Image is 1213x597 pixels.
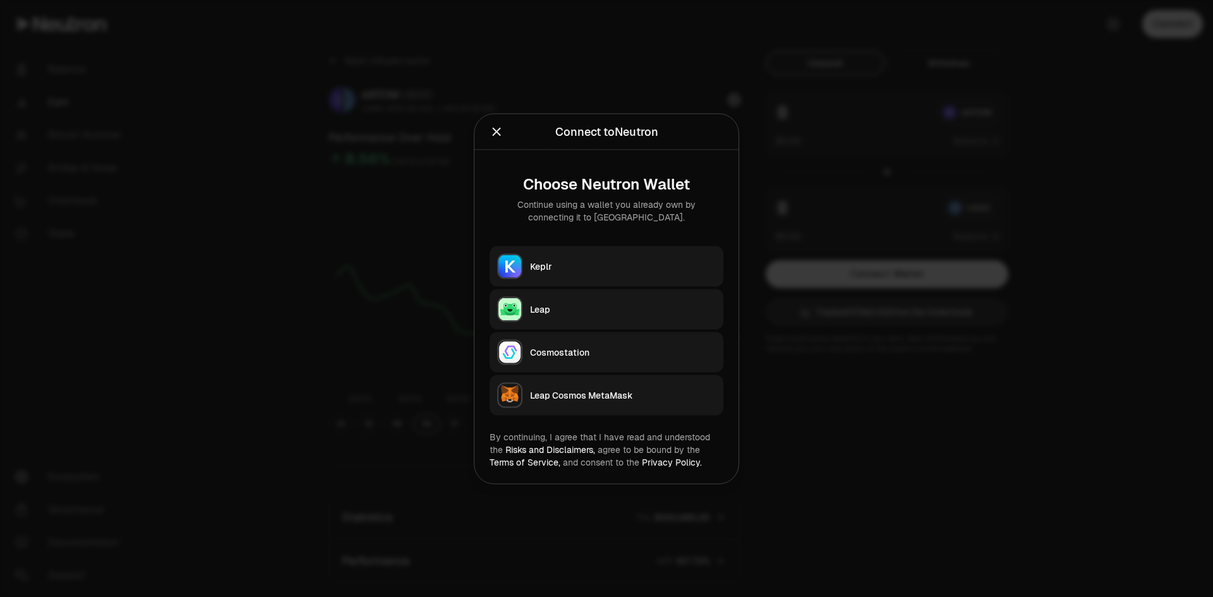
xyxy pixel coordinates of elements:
div: Leap Cosmos MetaMask [530,389,716,401]
a: Privacy Policy. [642,456,702,467]
div: Leap [530,303,716,315]
a: Risks and Disclaimers, [505,443,595,455]
button: KeplrKeplr [490,246,723,286]
button: Leap Cosmos MetaMaskLeap Cosmos MetaMask [490,375,723,415]
div: Keplr [530,260,716,272]
img: Cosmostation [498,341,521,363]
a: Terms of Service, [490,456,560,467]
button: Close [490,123,504,140]
div: Continue using a wallet you already own by connecting it to [GEOGRAPHIC_DATA]. [500,198,713,223]
img: Leap Cosmos MetaMask [498,383,521,406]
img: Leap [498,298,521,320]
img: Keplr [498,255,521,277]
div: Choose Neutron Wallet [500,175,713,193]
div: Cosmostation [530,346,716,358]
div: By continuing, I agree that I have read and understood the agree to be bound by the and consent t... [490,430,723,468]
div: Connect to Neutron [555,123,658,140]
button: LeapLeap [490,289,723,329]
button: CosmostationCosmostation [490,332,723,372]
